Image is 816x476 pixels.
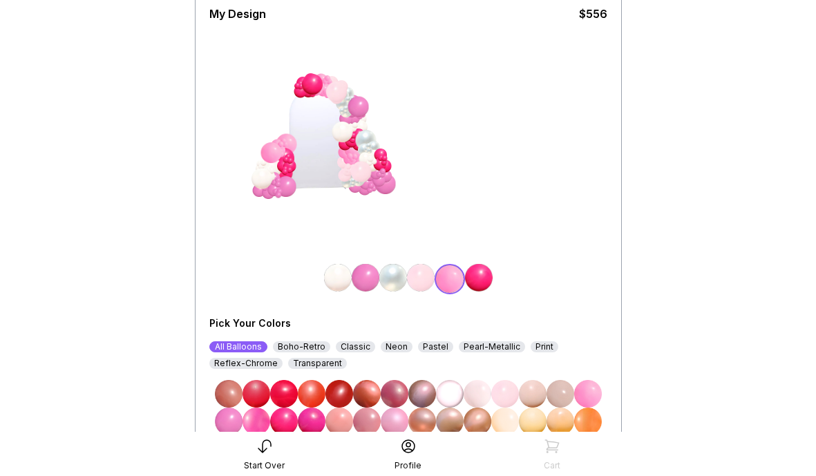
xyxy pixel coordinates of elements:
div: Print [531,341,558,352]
div: $556 [579,6,607,22]
div: Pearl-Metallic [459,341,525,352]
div: Start Over [244,460,285,471]
div: Neon [381,341,412,352]
div: Profile [395,460,421,471]
div: Classic [336,341,375,352]
div: Cart [544,460,560,471]
div: Pick Your Colors [209,316,448,330]
div: Pastel [418,341,453,352]
div: Reflex-Chrome [209,358,283,369]
div: All Balloons [209,341,267,352]
div: Transparent [288,358,347,369]
div: My Design [209,6,266,22]
div: Boho-Retro [273,341,330,352]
